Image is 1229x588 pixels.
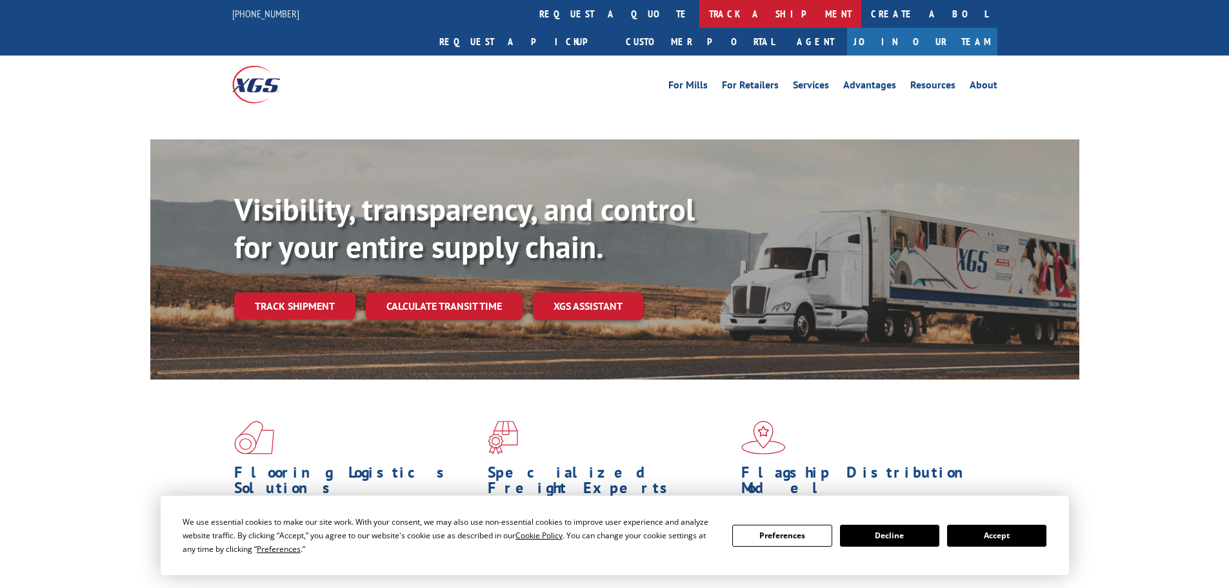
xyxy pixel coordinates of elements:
[234,465,478,502] h1: Flooring Logistics Solutions
[668,80,708,94] a: For Mills
[533,292,643,320] a: XGS ASSISTANT
[741,421,786,454] img: xgs-icon-flagship-distribution-model-red
[488,421,518,454] img: xgs-icon-focused-on-flooring-red
[183,515,717,556] div: We use essential cookies to make our site work. With your consent, we may also use non-essential ...
[793,80,829,94] a: Services
[732,525,832,547] button: Preferences
[847,28,997,56] a: Join Our Team
[784,28,847,56] a: Agent
[234,292,355,319] a: Track shipment
[232,7,299,20] a: [PHONE_NUMBER]
[161,496,1069,575] div: Cookie Consent Prompt
[970,80,997,94] a: About
[910,80,955,94] a: Resources
[430,28,616,56] a: Request a pickup
[722,80,779,94] a: For Retailers
[616,28,784,56] a: Customer Portal
[234,189,695,267] b: Visibility, transparency, and control for your entire supply chain.
[234,421,274,454] img: xgs-icon-total-supply-chain-intelligence-red
[488,465,732,502] h1: Specialized Freight Experts
[257,543,301,554] span: Preferences
[741,465,985,502] h1: Flagship Distribution Model
[947,525,1046,547] button: Accept
[840,525,939,547] button: Decline
[515,530,563,541] span: Cookie Policy
[843,80,896,94] a: Advantages
[366,292,523,320] a: Calculate transit time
